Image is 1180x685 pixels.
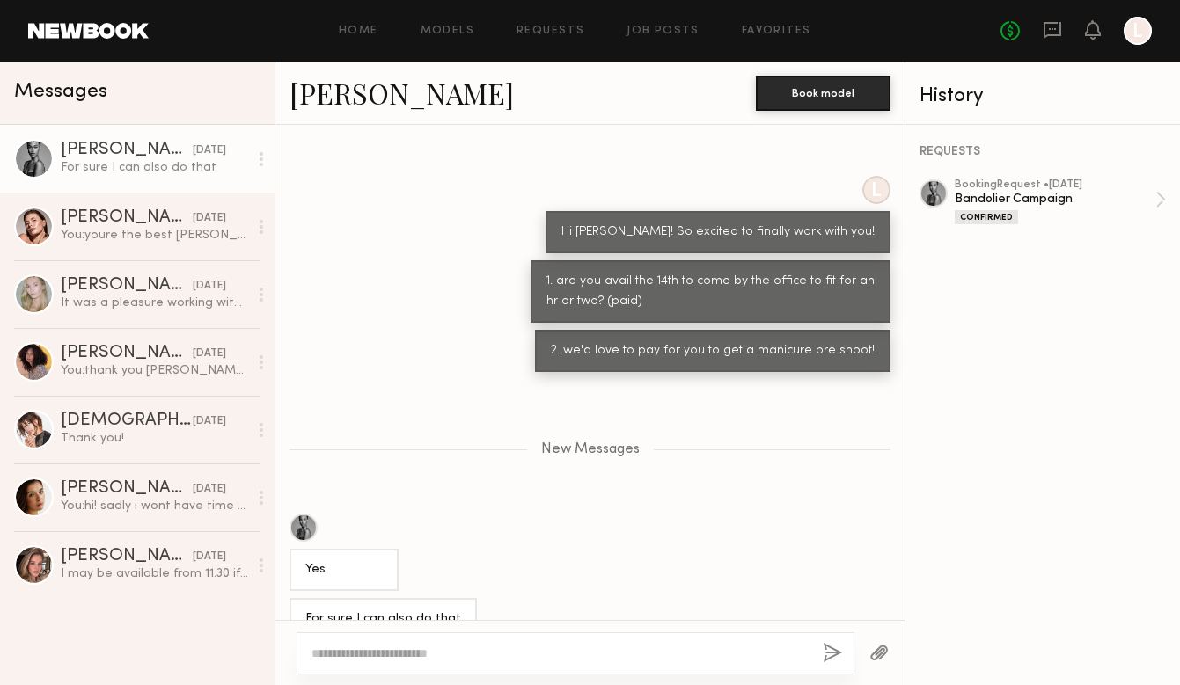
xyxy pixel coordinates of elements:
div: [PERSON_NAME] [61,345,193,362]
div: [DATE] [193,210,226,227]
div: booking Request • [DATE] [955,179,1155,191]
div: Yes [305,560,383,580]
div: [DATE] [193,142,226,159]
div: [DATE] [193,413,226,430]
a: Favorites [742,26,811,37]
div: 2. we'd love to pay for you to get a manicure pre shoot! [551,341,875,361]
a: L [1124,17,1152,45]
span: Messages [14,82,107,102]
div: Hi [PERSON_NAME]! So excited to finally work with you! [561,222,875,243]
a: Home [339,26,378,37]
span: New Messages [541,442,640,457]
div: [PERSON_NAME] [61,277,193,295]
div: REQUESTS [920,146,1166,158]
div: [DATE] [193,481,226,498]
div: [PERSON_NAME] [61,142,193,159]
div: I may be available from 11.30 if that helps [61,565,248,582]
div: For sure I can also do that [61,159,248,176]
a: [PERSON_NAME] [290,74,514,112]
div: For sure I can also do that [305,609,461,630]
div: [PERSON_NAME] [61,209,193,227]
div: [PERSON_NAME] [61,480,193,498]
div: [DATE] [193,549,226,565]
div: You: thank you [PERSON_NAME]!!! you were so so great [61,362,248,379]
div: Confirmed [955,210,1018,224]
div: [DATE] [193,346,226,362]
div: Thank you! [61,430,248,447]
div: History [920,86,1166,106]
div: It was a pleasure working with all of you😊💕 Hope to see you again soon! [61,295,248,311]
a: Models [421,26,474,37]
a: Book model [756,84,890,99]
div: You: youre the best [PERSON_NAME] thank you!!! [61,227,248,244]
div: You: hi! sadly i wont have time this week. Let us know when youre back and want to swing by the o... [61,498,248,514]
div: 1. are you avail the 14th to come by the office to fit for an hr or two? (paid) [546,272,875,312]
div: [DEMOGRAPHIC_DATA][PERSON_NAME] [61,412,193,430]
a: Requests [517,26,584,37]
div: Bandolier Campaign [955,191,1155,208]
div: [DATE] [193,278,226,295]
a: Job Posts [627,26,700,37]
button: Book model [756,76,890,111]
div: [PERSON_NAME] [61,548,193,565]
a: bookingRequest •[DATE]Bandolier CampaignConfirmed [955,179,1166,224]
